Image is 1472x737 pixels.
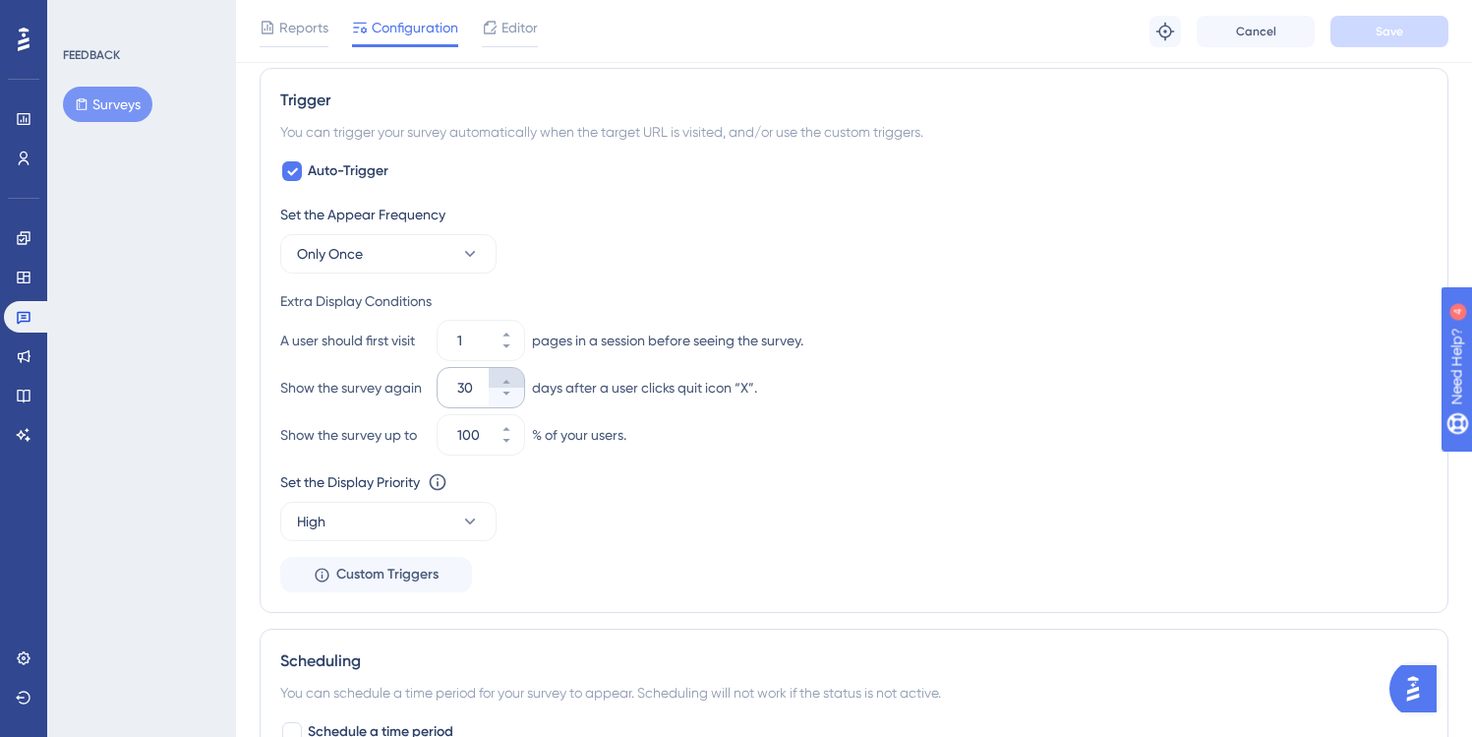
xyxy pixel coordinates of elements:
[308,159,388,183] span: Auto-Trigger
[280,502,497,541] button: High
[280,234,497,274] button: Only Once
[297,510,325,533] span: High
[280,557,472,592] button: Custom Triggers
[280,120,1428,144] div: You can trigger your survey automatically when the target URL is visited, and/or use the custom t...
[1376,24,1403,39] span: Save
[1236,24,1276,39] span: Cancel
[280,203,1428,226] div: Set the Appear Frequency
[280,470,420,494] div: Set the Display Priority
[1330,16,1448,47] button: Save
[279,16,328,39] span: Reports
[532,376,757,399] div: days after a user clicks quit icon “X”.
[532,329,803,352] div: pages in a session before seeing the survey.
[63,87,152,122] button: Surveys
[532,423,626,447] div: % of your users.
[46,5,123,29] span: Need Help?
[297,242,363,266] span: Only Once
[280,423,430,447] div: Show the survey up to
[372,16,458,39] span: Configuration
[1197,16,1315,47] button: Cancel
[280,649,1428,673] div: Scheduling
[280,289,1428,313] div: Extra Display Conditions
[1389,659,1448,718] iframe: UserGuiding AI Assistant Launcher
[280,681,1428,705] div: You can schedule a time period for your survey to appear. Scheduling will not work if the status ...
[280,329,430,352] div: A user should first visit
[336,563,439,586] span: Custom Triggers
[137,10,143,26] div: 4
[280,89,1428,112] div: Trigger
[280,376,430,399] div: Show the survey again
[501,16,538,39] span: Editor
[63,47,120,63] div: FEEDBACK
